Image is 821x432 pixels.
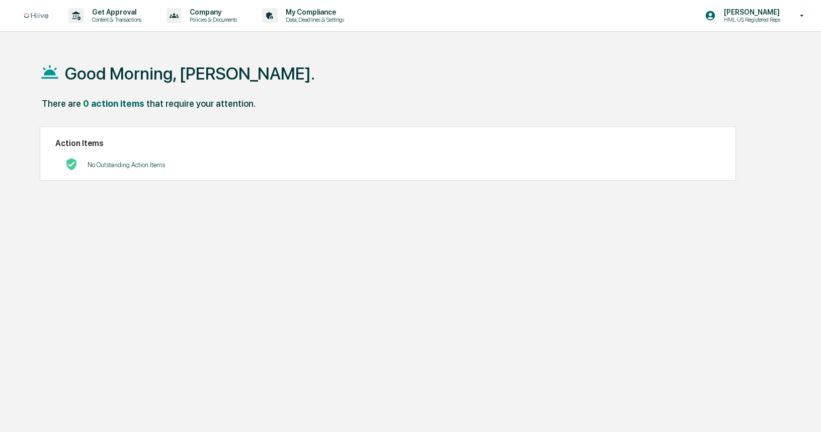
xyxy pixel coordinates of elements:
h2: Action Items [55,138,720,148]
p: Content & Transactions [84,16,146,23]
p: No Outstanding Action Items [88,161,165,169]
h1: Good Morning, [PERSON_NAME]. [65,63,315,84]
p: My Compliance [278,8,349,16]
p: Company [182,8,242,16]
p: Policies & Documents [182,16,242,23]
div: 0 action items [83,98,144,109]
img: No Actions logo [65,158,77,170]
img: logo [24,13,48,19]
p: HML US Registered Reps [716,16,785,23]
div: that require your attention. [146,98,256,109]
p: Get Approval [84,8,146,16]
p: Data, Deadlines & Settings [278,16,349,23]
div: There are [42,98,81,109]
p: [PERSON_NAME] [716,8,785,16]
